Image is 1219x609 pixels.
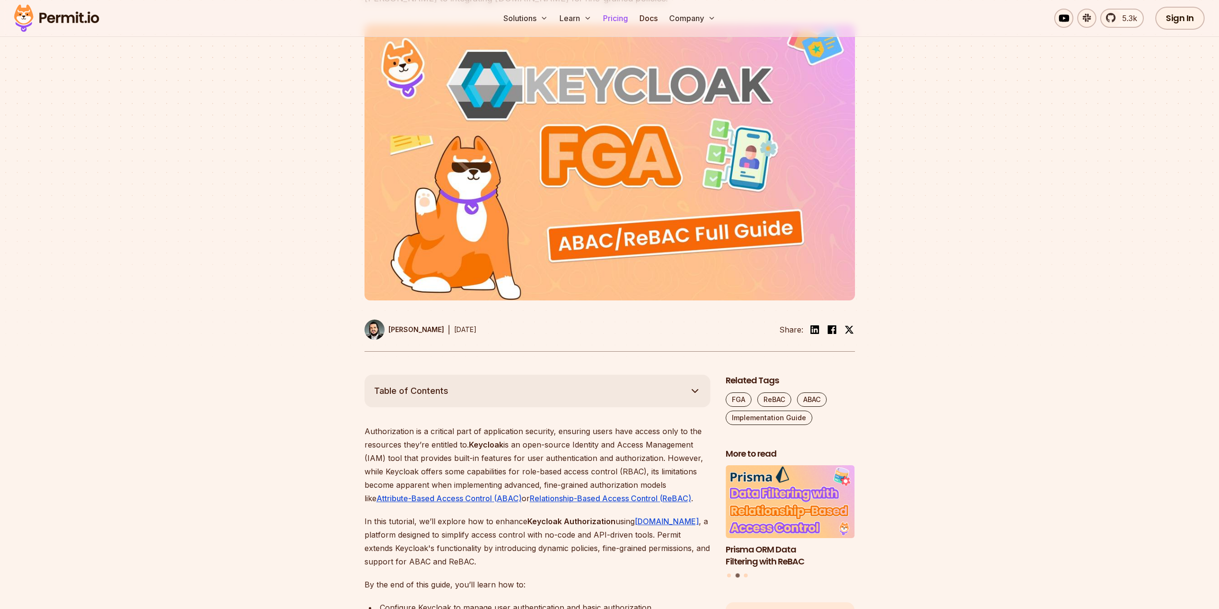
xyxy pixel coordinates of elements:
[365,320,385,340] img: Gabriel L. Manor
[599,9,632,28] a: Pricing
[744,574,748,577] button: Go to slide 3
[636,9,661,28] a: Docs
[376,494,522,503] a: Attribute-Based Access Control (ABAC)
[530,494,691,503] a: Relationship-Based Access Control (ReBAC)
[779,324,803,335] li: Share:
[454,325,477,333] time: [DATE]
[726,392,752,407] a: FGA
[844,325,854,334] img: twitter
[1100,9,1144,28] a: 5.3k
[727,574,731,577] button: Go to slide 1
[448,324,450,335] div: |
[469,440,503,449] strong: Keycloak
[527,517,615,526] strong: Keycloak Authorization
[365,425,710,505] p: Authorization is a critical part of application security, ensuring users have access only to the ...
[757,392,791,407] a: ReBAC
[365,24,855,300] img: Fine-Grained Keycloak Authorization with ABAC and ReBAC
[365,578,710,591] p: By the end of this guide, you’ll learn how to:
[726,465,855,579] div: Posts
[726,411,812,425] a: Implementation Guide
[365,515,710,568] p: In this tutorial, we’ll explore how to enhance using , a platform designed to simplify access con...
[726,375,855,387] h2: Related Tags
[665,9,719,28] button: Company
[1155,7,1205,30] a: Sign In
[388,325,444,334] p: [PERSON_NAME]
[374,384,448,398] span: Table of Contents
[1116,12,1137,24] span: 5.3k
[635,517,699,526] a: [DOMAIN_NAME]
[726,465,855,538] img: Prisma ORM Data Filtering with ReBAC
[726,465,855,567] li: 2 of 3
[826,324,838,335] img: facebook
[735,574,740,578] button: Go to slide 2
[726,448,855,460] h2: More to read
[365,375,710,407] button: Table of Contents
[365,320,444,340] a: [PERSON_NAME]
[10,2,103,34] img: Permit logo
[556,9,595,28] button: Learn
[797,392,827,407] a: ABAC
[726,465,855,567] a: Prisma ORM Data Filtering with ReBACPrisma ORM Data Filtering with ReBAC
[726,544,855,568] h3: Prisma ORM Data Filtering with ReBAC
[500,9,552,28] button: Solutions
[809,324,820,335] img: linkedin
